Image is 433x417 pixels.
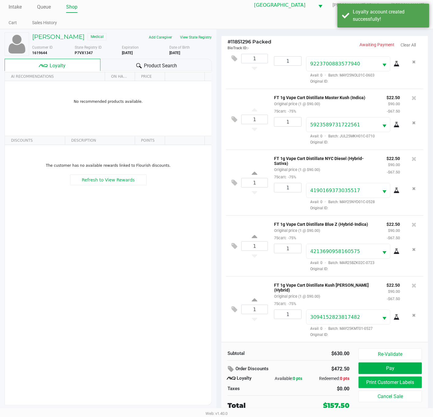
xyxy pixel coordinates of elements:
span: 5923589731722561 [310,122,360,128]
small: -$67.50 [387,170,400,174]
button: Select [378,117,390,132]
span: Original ID: [306,79,400,84]
span: Original ID: [306,266,400,272]
div: Total [228,400,303,411]
button: Select [378,57,390,71]
p: FT 1g Vape Cart Distillate Master Kush (Indica) [274,94,377,100]
span: Product Search [144,62,177,69]
span: Medical [88,33,107,40]
small: Original price (1 @ $90.00) [274,228,320,233]
span: · [322,73,328,77]
span: [GEOGRAPHIC_DATA] [254,2,311,9]
span: 0 pts [340,376,349,381]
div: Loyalty [228,375,268,382]
div: Subtotal [228,350,284,357]
span: State Registry ID [75,45,102,50]
small: $90.00 [388,162,400,167]
small: 75cart: [274,175,296,179]
b: P7VX1347 [75,51,93,55]
a: Shop [66,3,77,11]
span: Refresh to View Rewards [82,177,135,182]
span: 4213690958160575 [310,248,360,254]
span: 3094152823817482 [310,314,360,320]
th: DISCOUNTS [5,136,65,145]
div: $0.00 [293,385,349,393]
a: Cart [9,19,17,27]
button: Add Caregiver [145,32,176,42]
button: Pay [359,363,422,374]
p: $22.50 [386,281,400,288]
p: No recommended products available. [7,99,209,104]
button: Remove the package from the orderLine [410,183,418,194]
span: -75% [286,236,296,240]
span: BioTrack ID: [228,46,247,50]
span: # [228,39,231,45]
span: Avail: 0 Batch: MAR25BZK02C-0723 [306,261,375,265]
p: FT 1g Vape Cart Distillate Blue Z (Hybrid-Indica) [274,220,377,227]
h5: [PERSON_NAME] [32,33,85,40]
span: Avail: 0 Batch: MAY25KMT01-0527 [306,326,373,331]
b: [DATE] [169,51,180,55]
button: Clear All [401,42,416,48]
small: -$67.50 [387,296,400,301]
span: Loyalty [50,62,66,69]
div: $472.50 [315,364,350,374]
a: Queue [37,3,51,11]
button: Print Customer Labels [359,377,422,388]
small: $90.00 [388,102,400,106]
button: Select [378,183,390,198]
div: $157.50 [323,400,349,411]
div: Taxes [228,385,284,392]
button: Refresh to View Rewards [70,174,147,185]
th: POINTS [135,136,165,145]
div: Order Discounts [228,364,306,375]
span: 4190169373035517 [310,188,360,193]
span: · [322,261,328,265]
span: -75% [286,109,296,114]
span: -75% [286,301,296,306]
span: Customer ID [32,45,53,50]
span: Original ID: [306,205,400,211]
span: Original ID: [306,140,400,145]
span: [PERSON_NAME] [392,2,424,8]
p: $22.50 [386,155,400,161]
small: -$67.50 [387,236,400,240]
small: 75cart: [274,236,296,240]
small: 75cart: [274,301,296,306]
button: Cancel Sale [359,391,422,402]
a: Sales History [32,19,57,27]
th: ON HAND [105,72,135,81]
span: Original ID: [306,332,400,337]
small: $90.00 [388,289,400,294]
span: Web: v1.40.0 [205,411,228,416]
small: $90.00 [388,228,400,233]
span: · [322,326,328,331]
button: Select [378,244,390,259]
p: FT 1g Vape Cart Distillate NYC Diesel (Hybrid-Sativa) [274,155,377,166]
p: The customer has no available rewards linked to Flourish discounts. [7,163,209,168]
span: Avail: 0 Batch: MAY25NYD01C-0528 [306,200,375,204]
th: AI RECOMMENDATIONS [5,72,105,81]
span: Date of Birth [169,45,190,50]
small: Original price (1 @ $90.00) [274,102,320,106]
button: View State Registry [176,32,212,42]
div: Data table [5,136,212,237]
small: Original price (1 @ $90.00) [274,167,320,172]
span: Expiration [122,45,139,50]
small: Original price (1 @ $90.00) [274,294,320,299]
th: DESCRIPTION [65,136,135,145]
button: Re-Validate [359,348,422,360]
span: Avail: 0 Batch: JUL25MKH01C-0710 [306,134,375,138]
button: Remove the package from the orderLine [410,56,418,68]
button: Remove the package from the orderLine [410,310,418,321]
p: Awaiting Payment [325,42,395,48]
button: Select [378,310,390,324]
button: Remove the package from the orderLine [410,244,418,255]
a: Intake [9,3,22,11]
p: $22.50 [386,94,400,100]
span: - [247,46,249,50]
th: PRICE [135,72,165,81]
span: 0 pts [293,376,302,381]
span: · [322,200,328,204]
span: 9223700883577940 [310,61,360,67]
